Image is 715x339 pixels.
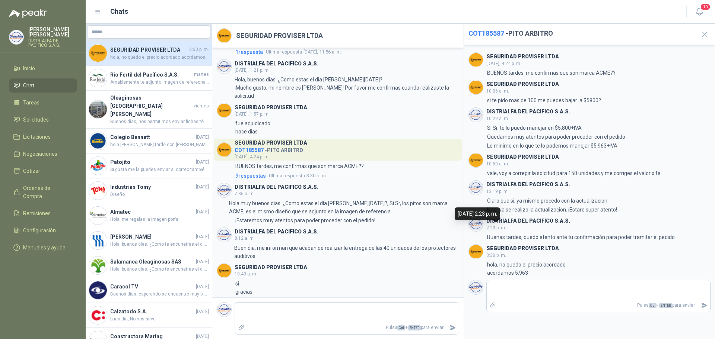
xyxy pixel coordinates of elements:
span: Amablemente te adjunto imagen de referecnai y ficha tecnica, el valor ofertado es por par [110,79,209,86]
img: Company Logo [89,256,107,274]
img: Company Logo [89,182,107,200]
img: Company Logo [469,217,483,231]
span: [DATE], 11:56 a. m. [266,48,342,56]
span: 1 respuesta [235,48,263,56]
p: listo, ya se realizo la actualizacion. ¡Estare super atento! [487,206,617,214]
p: Si Sr, te lo puedo manejar en $5.800+IVA [487,124,582,132]
span: [DATE] [196,233,209,240]
a: Company LogoPatojito[DATE]Si gusta me la puedes enviar al correo también o a mi whatsapp [86,154,212,178]
h4: Industrias Tomy [110,183,194,191]
button: Enviar [698,299,710,312]
h2: - PITO ARBITRO [468,28,695,39]
p: Buen dia, me informan que acaban de realizar la entrega de las 40 unidades de los protectores aud... [234,244,459,260]
img: Company Logo [89,132,107,150]
img: Company Logo [89,69,107,87]
span: 10:49 a. m. [235,271,257,277]
span: Remisiones [23,209,51,217]
a: Solicitudes [9,113,77,127]
img: Company Logo [89,100,107,118]
h4: Almatec [110,208,194,216]
span: Buenos días, nos permitimos enviar fichas técnicas de los elemento cotizados. [110,118,209,125]
h2: SEGURIDAD PROVISER LTDA [236,30,323,41]
h3: SEGURIDAD PROVISER LTDA [486,82,559,86]
span: [DATE], 1:57 p. m. [235,112,270,117]
img: Company Logo [469,53,483,67]
p: Pulsa + para enviar [499,299,698,312]
span: [DATE] [196,283,209,290]
a: Licitaciones [9,130,77,144]
img: Company Logo [9,30,23,44]
h4: Patojito [110,158,194,166]
h3: DISTRIALFA DEL PACIFICO S.A.S. [486,110,570,114]
a: Company LogoSEGURIDAD PROVISER LTDA3:30 p. m.hola, no quedo el precio acordado acordamos 5.963 [86,41,212,66]
p: hola, no quedo el precio acordado acordamos 5.963 [487,261,566,277]
h4: Salamanca Oleaginosas SAS [110,258,194,266]
span: Hola, buenos dias. ¿Como te encunetras el dia [PERSON_NAME][DATE]? Mi nombre es [PERSON_NAME], es... [110,266,209,273]
img: Company Logo [89,281,107,299]
img: Company Logo [469,280,483,294]
a: Tareas [9,96,77,110]
h3: SEGURIDAD PROVISER LTDA [486,246,559,251]
span: Buenos días, esperando se encuentre muy bien. Amablemente solicitamos de su colaboracion con imag... [110,291,209,298]
img: Company Logo [89,306,107,324]
span: Ultima respuesta [269,172,305,180]
h4: Rio Fertil del Pacífico S.A.S. [110,71,193,79]
p: si gracias [235,280,252,296]
h4: SEGURIDAD PROVISER LTDA [110,46,188,54]
label: Adjuntar archivos [487,299,499,312]
img: Company Logo [89,44,107,62]
a: Company LogoIndustrias Tomy[DATE]Diseño [86,178,212,203]
a: Inicio [9,61,77,75]
h4: - PITO ARBITRO [235,145,307,152]
a: Company LogoOleaginosas [GEOGRAPHIC_DATA][PERSON_NAME]viernesBuenos días, nos permitimos enviar f... [86,91,212,129]
button: 10 [693,5,706,19]
p: BUENOS tardes, me confirmas que son marca ACME?? [235,162,364,170]
h4: Colegio Bennett [110,133,194,141]
span: 10:50 a. m. [486,161,509,167]
a: Remisiones [9,206,77,220]
img: Company Logo [217,143,231,157]
span: [DATE] [196,308,209,315]
span: Chat [23,81,34,90]
h3: DISTRIALFA DEL PACIFICO S.A.S. [235,185,318,189]
p: Buenas tardes, quedo atento ante tu confirmación para poder tramitar el pedido [487,233,675,241]
img: Company Logo [89,157,107,175]
span: Configuración [23,226,56,235]
a: Company LogoAlmatec[DATE]Hola, me regalas la imagen porfa [86,203,212,228]
span: Ctrl [397,325,405,330]
label: Adjuntar archivos [235,321,248,334]
a: Configuración [9,223,77,238]
a: Manuales y ayuda [9,240,77,255]
span: Licitaciones [23,133,51,141]
span: COT185587 [235,147,264,153]
p: BUENOS tardes, me confirmas que son marca ACME?? [487,69,616,77]
span: [DATE], 4:24 p. m. [235,154,270,159]
span: [DATE] [196,159,209,166]
span: ENTER [408,325,421,330]
span: 8:12 a. m. [235,236,255,241]
p: vale, voy a corregir la solcitud para 150 unidades y me corriges el valor x fa [487,169,661,177]
span: buen día, No nos sirve [110,316,209,323]
span: Órdenes de Compra [23,184,70,200]
span: COT185587 [468,29,504,37]
span: hola, no quedo el precio acordado acordamos 5.963 [110,54,209,61]
h3: DISTRIALFA DEL PACIFICO S.A.S. [486,219,570,223]
a: Cotizar [9,164,77,178]
img: Company Logo [217,29,231,43]
span: [DATE], 1:21 p. m. [235,68,270,73]
h4: Oleaginosas [GEOGRAPHIC_DATA][PERSON_NAME] [110,94,192,118]
h3: SEGURIDAD PROVISER LTDA [235,265,307,269]
a: Chat [9,78,77,93]
span: 7:36 a. m. [235,191,255,196]
img: Company Logo [217,303,231,317]
span: [DATE], 4:24 p. m. [486,61,521,66]
img: Company Logo [217,103,231,117]
a: Company Logo[PERSON_NAME][DATE]Hola, buenos dias. ¿Como te encunetras el dia [PERSON_NAME][DATE]?... [86,228,212,253]
a: 1respuestaUltima respuesta[DATE], 11:56 a. m. [234,48,459,56]
img: Company Logo [469,181,483,195]
span: [DATE] [196,258,209,265]
span: 9 respuesta s [235,172,266,180]
span: 10 [700,3,711,10]
span: Diseño [110,191,209,198]
span: Inicio [23,64,35,72]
